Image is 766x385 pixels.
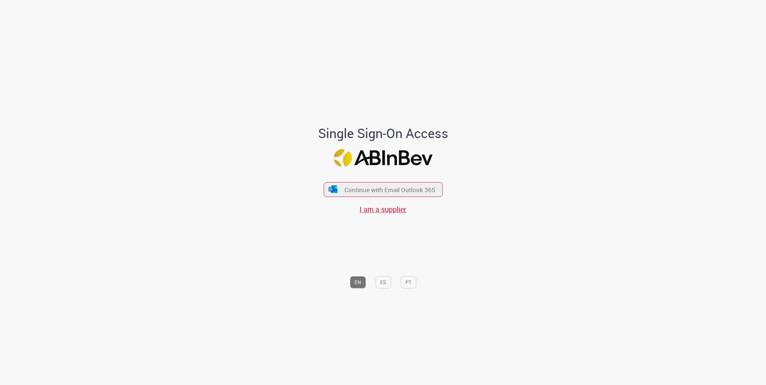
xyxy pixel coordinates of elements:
[375,276,391,288] button: ES
[344,185,435,194] span: Continue with Email Outlook 365
[334,149,432,167] img: Logo ABInBev
[283,126,483,141] h1: Single Sign-On Access
[360,204,406,214] a: I am a supplier
[350,276,366,288] button: EN
[401,276,416,288] button: PT
[323,182,443,197] button: ícone Azure/Microsoft 360 Continue with Email Outlook 365
[328,186,338,193] img: ícone Azure/Microsoft 360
